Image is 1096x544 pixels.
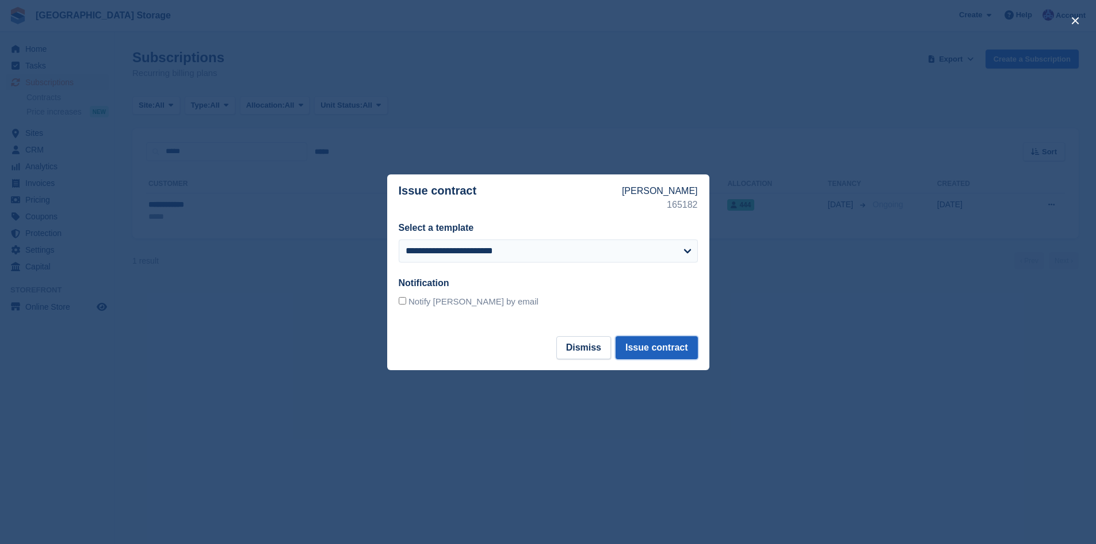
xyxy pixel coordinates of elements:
[408,296,539,306] span: Notify [PERSON_NAME] by email
[399,278,449,288] label: Notification
[622,184,698,198] p: [PERSON_NAME]
[1066,12,1084,30] button: close
[399,223,474,233] label: Select a template
[399,297,406,305] input: Notify [PERSON_NAME] by email
[616,336,697,359] button: Issue contract
[622,198,698,212] p: 165182
[556,336,611,359] button: Dismiss
[399,184,622,212] p: Issue contract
